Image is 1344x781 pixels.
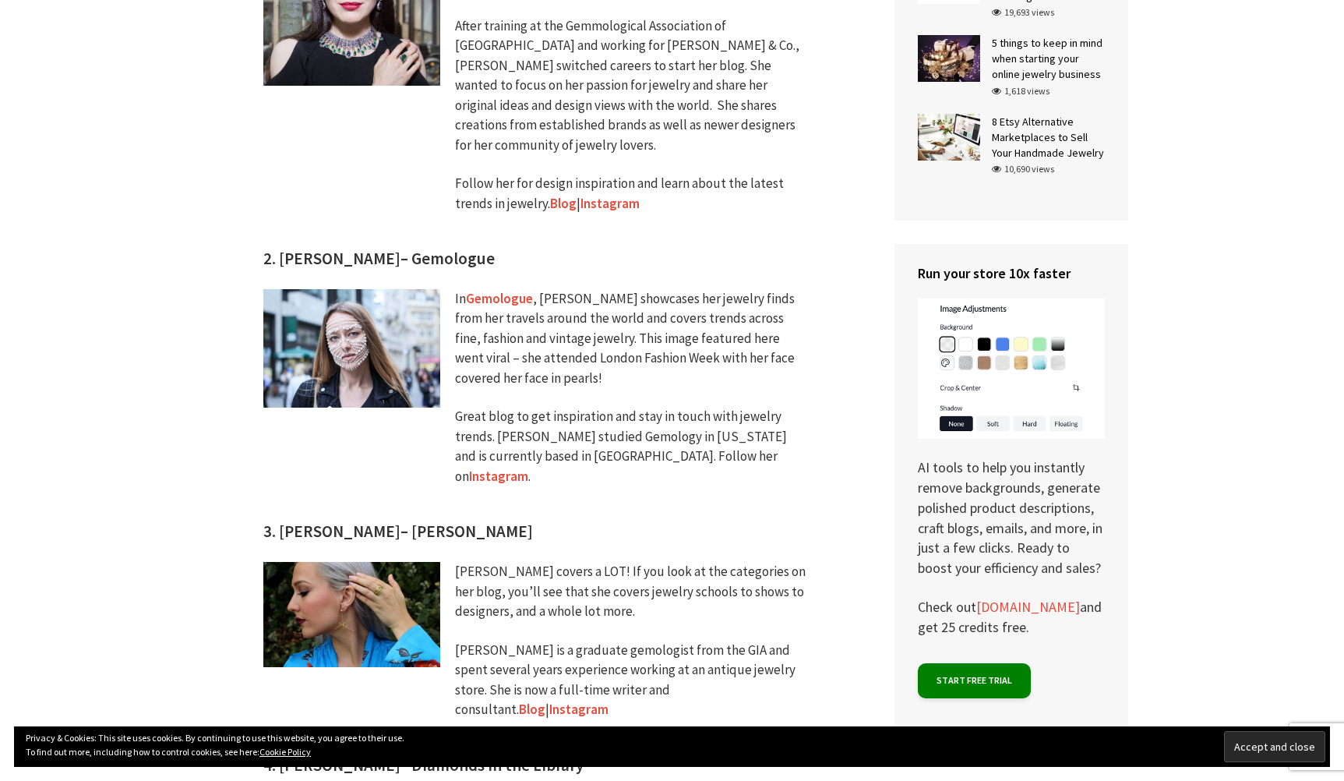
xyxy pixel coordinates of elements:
a: Blog [550,195,577,213]
p: Great blog to get inspiration and stay in touch with jewelry trends. [PERSON_NAME] studied Gemolo... [455,407,810,486]
strong: 4. [PERSON_NAME] [263,754,400,776]
a: Gemologue [466,290,533,307]
a: Instagram [549,701,609,719]
p: AI tools to help you instantly remove backgrounds, generate polished product descriptions, craft ... [918,299,1105,578]
p: Check out and get 25 credits free. [918,597,1105,637]
p: Follow her for design inspiration and learn about the latest trends in jewelry. | [455,174,810,214]
div: [PERSON_NAME] covers a LOT! If you look at the categories on her blog, you’ll see that she covers... [455,562,810,739]
img: Jewelry Blogs & Sites to Follow [263,289,441,408]
img: Jewelry Bloggers to Follow [263,562,441,667]
a: Blog [519,701,545,719]
div: 1,618 views [992,84,1049,98]
div: 19,693 views [992,5,1054,19]
p: After training at the Gemmological Association of [GEOGRAPHIC_DATA] and working for [PERSON_NAME]... [455,16,810,156]
a: Cookie Policy [259,746,311,758]
a: Instagram [580,195,640,213]
a: 5 things to keep in mind when starting your online jewelry business [992,36,1102,81]
h4: Run your store 10x faster [918,263,1105,283]
div: Privacy & Cookies: This site uses cookies. By continuing to use this website, you agree to their ... [14,726,1330,767]
a: 8 Etsy Alternative Marketplaces to Sell Your Handmade Jewelry [992,115,1104,160]
div: In , [PERSON_NAME] showcases her jewelry finds from her travels around the world and covers trend... [455,289,810,506]
input: Accept and close [1224,731,1325,762]
a: Instagram [469,468,528,486]
a: Start free trial [918,663,1031,698]
strong: 3. [PERSON_NAME] [263,521,400,542]
p: [PERSON_NAME] is a graduate gemologist from the GIA and spent several years experience working at... [455,641,810,720]
a: [DOMAIN_NAME] [976,598,1080,617]
div: 10,690 views [992,162,1054,176]
strong: 2. [PERSON_NAME] [263,248,400,269]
